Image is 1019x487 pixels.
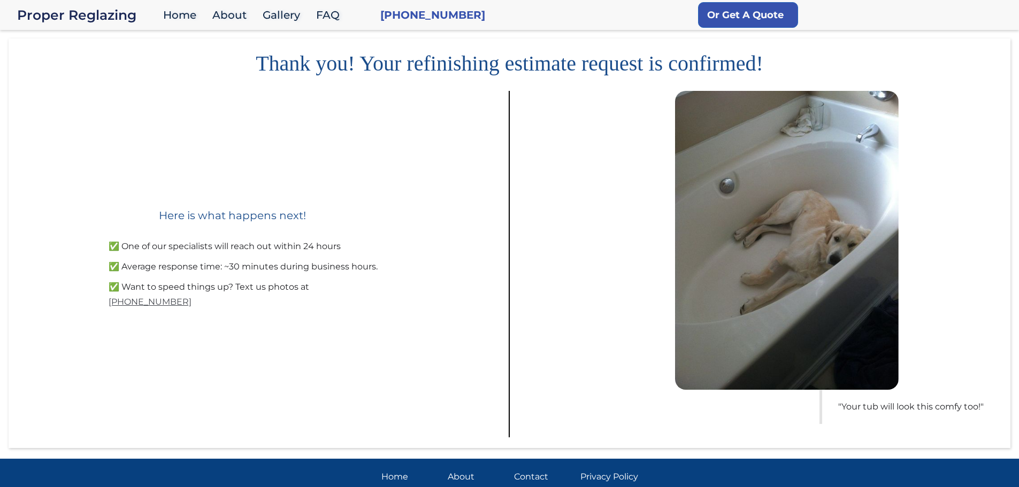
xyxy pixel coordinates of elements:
li: ✅ Want to speed things up? Text us photos at [109,280,378,310]
li: ✅ Average response time: ~30 minutes during business hours. [109,259,378,274]
li: ✅ One of our specialists will reach out within 24 hours [109,239,378,254]
a: Home [158,4,207,27]
a: [PHONE_NUMBER] [380,7,485,22]
a: Privacy Policy [580,469,638,484]
a: [PHONE_NUMBER] [109,295,378,310]
a: Proper Reglazing [17,7,158,22]
a: Home [381,469,439,484]
p: Here is what happens next! [159,208,306,223]
blockquote: "Your tub will look this comfy too!" [819,390,1000,424]
a: Gallery [257,4,311,27]
a: About [207,4,257,27]
a: About [448,469,505,484]
a: Contact [514,469,572,484]
a: Or Get A Quote [698,2,798,28]
a: FAQ [311,4,350,27]
h1: Thank you! Your refinishing estimate request is confirmed! [9,38,1010,80]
